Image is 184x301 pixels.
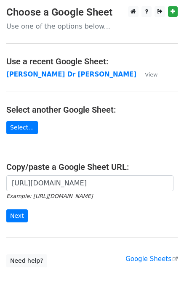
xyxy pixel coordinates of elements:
a: Google Sheets [125,255,178,263]
a: Select... [6,121,38,134]
iframe: Chat Widget [142,261,184,301]
a: [PERSON_NAME] Dr [PERSON_NAME] [6,71,136,78]
a: View [136,71,157,78]
small: View [145,71,157,78]
h4: Copy/paste a Google Sheet URL: [6,162,178,172]
a: Need help? [6,254,47,267]
h4: Use a recent Google Sheet: [6,56,178,66]
h3: Choose a Google Sheet [6,6,178,18]
input: Paste your Google Sheet URL here [6,175,173,191]
small: Example: [URL][DOMAIN_NAME] [6,193,93,199]
input: Next [6,209,28,222]
h4: Select another Google Sheet: [6,105,178,115]
p: Use one of the options below... [6,22,178,31]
